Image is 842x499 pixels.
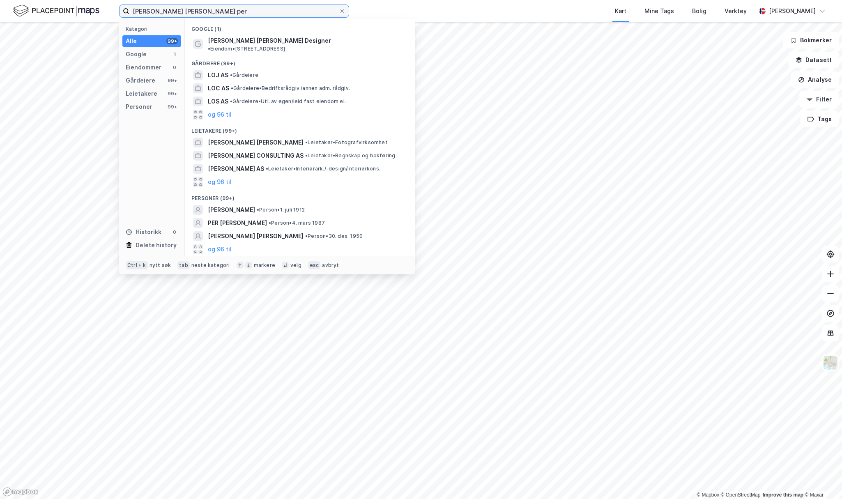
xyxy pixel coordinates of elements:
[185,189,415,203] div: Personer (99+)
[783,32,839,48] button: Bokmerker
[308,261,321,269] div: esc
[290,262,301,269] div: velg
[185,121,415,136] div: Leietakere (99+)
[208,205,255,215] span: [PERSON_NAME]
[208,177,232,187] button: og 96 til
[208,36,331,46] span: [PERSON_NAME] [PERSON_NAME] Designer
[763,492,803,498] a: Improve this map
[208,231,304,241] span: [PERSON_NAME] [PERSON_NAME]
[801,460,842,499] iframe: Chat Widget
[208,151,304,161] span: [PERSON_NAME] CONSULTING AS
[126,26,181,32] div: Kategori
[126,36,137,46] div: Alle
[791,71,839,88] button: Analyse
[126,76,155,85] div: Gårdeiere
[126,102,152,112] div: Personer
[721,492,761,498] a: OpenStreetMap
[208,97,228,106] span: LOS AS
[266,166,268,172] span: •
[166,77,178,84] div: 99+
[231,85,350,92] span: Gårdeiere • Bedriftsrådgiv./annen adm. rådgiv.
[166,38,178,44] div: 99+
[823,355,838,370] img: Z
[230,72,258,78] span: Gårdeiere
[801,111,839,127] button: Tags
[697,492,719,498] a: Mapbox
[269,220,325,226] span: Person • 4. mars 1987
[126,227,161,237] div: Historikk
[644,6,674,16] div: Mine Tags
[257,207,259,213] span: •
[305,233,308,239] span: •
[185,54,415,69] div: Gårdeiere (99+)
[322,262,339,269] div: avbryt
[126,89,157,99] div: Leietakere
[725,6,747,16] div: Verktøy
[305,139,388,146] span: Leietaker • Fotografvirksomhet
[166,90,178,97] div: 99+
[171,229,178,235] div: 0
[171,64,178,71] div: 0
[171,51,178,57] div: 1
[126,62,161,72] div: Eiendommer
[185,19,415,34] div: Google (1)
[208,164,264,174] span: [PERSON_NAME] AS
[208,138,304,147] span: [PERSON_NAME] [PERSON_NAME]
[305,152,395,159] span: Leietaker • Regnskap og bokføring
[615,6,626,16] div: Kart
[692,6,706,16] div: Bolig
[208,218,267,228] span: PER [PERSON_NAME]
[254,262,275,269] div: markere
[230,98,346,105] span: Gårdeiere • Utl. av egen/leid fast eiendom el.
[799,91,839,108] button: Filter
[191,262,230,269] div: neste kategori
[126,49,147,59] div: Google
[269,220,271,226] span: •
[266,166,380,172] span: Leietaker • Interiørark./-design/interiørkons.
[230,98,232,104] span: •
[129,5,339,17] input: Søk på adresse, matrikkel, gårdeiere, leietakere eller personer
[305,152,308,159] span: •
[789,52,839,68] button: Datasett
[230,72,232,78] span: •
[150,262,171,269] div: nytt søk
[208,46,285,52] span: Eiendom • [STREET_ADDRESS]
[136,240,177,250] div: Delete history
[208,110,232,120] button: og 96 til
[208,244,232,254] button: og 96 til
[305,233,363,239] span: Person • 30. des. 1950
[208,46,210,52] span: •
[769,6,816,16] div: [PERSON_NAME]
[257,207,305,213] span: Person • 1. juli 1912
[166,103,178,110] div: 99+
[231,85,233,91] span: •
[208,83,229,93] span: LOC AS
[208,70,228,80] span: LOJ AS
[126,261,148,269] div: Ctrl + k
[13,4,99,18] img: logo.f888ab2527a4732fd821a326f86c7f29.svg
[177,261,190,269] div: tab
[2,487,39,497] a: Mapbox homepage
[305,139,308,145] span: •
